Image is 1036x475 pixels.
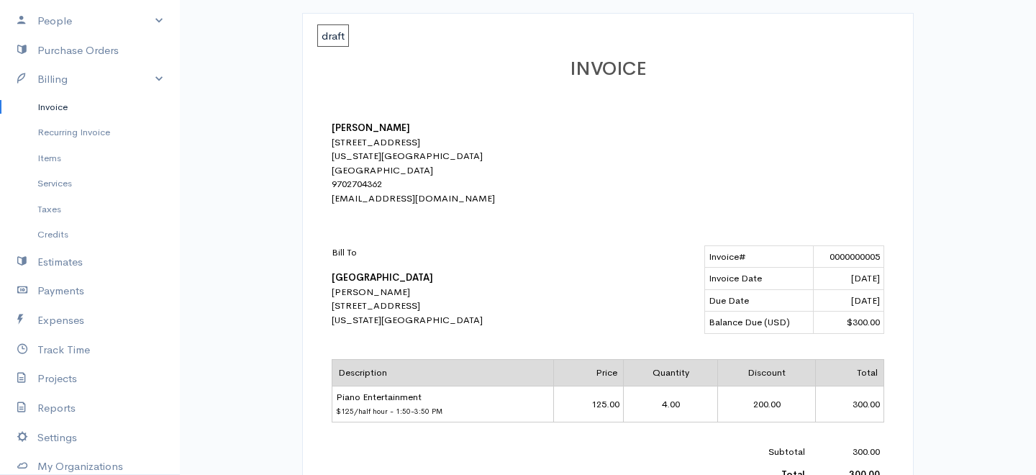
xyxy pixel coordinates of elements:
td: Piano Entertainment [332,386,554,422]
td: Price [553,360,623,386]
td: 0000000005 [813,245,883,268]
td: Due Date [705,289,814,312]
td: 300.00 [816,386,884,422]
td: 200.00 [718,386,816,422]
td: Description [332,360,554,386]
td: [DATE] [813,268,883,290]
td: Balance Due (USD) [705,312,814,334]
div: [STREET_ADDRESS] [US_STATE][GEOGRAPHIC_DATA] [GEOGRAPHIC_DATA] 9702704362 [EMAIL_ADDRESS][DOMAIN_... [332,135,583,206]
td: Subtotal [704,440,809,463]
td: Invoice Date [705,268,814,290]
b: [PERSON_NAME] [332,122,410,134]
td: Discount [718,360,816,386]
div: [PERSON_NAME] [STREET_ADDRESS] [US_STATE][GEOGRAPHIC_DATA] [332,245,583,327]
h1: INVOICE [332,59,884,80]
td: [DATE] [813,289,883,312]
td: $300.00 [813,312,883,334]
b: [GEOGRAPHIC_DATA] [332,271,433,284]
span: $125/half hour - 1:50-3:50 PM [336,407,442,416]
td: Quantity [623,360,718,386]
span: draft [317,24,349,47]
td: Total [816,360,884,386]
td: 300.00 [809,440,884,463]
td: Invoice# [705,245,814,268]
td: 4.00 [623,386,718,422]
p: Bill To [332,245,583,260]
td: 125.00 [553,386,623,422]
